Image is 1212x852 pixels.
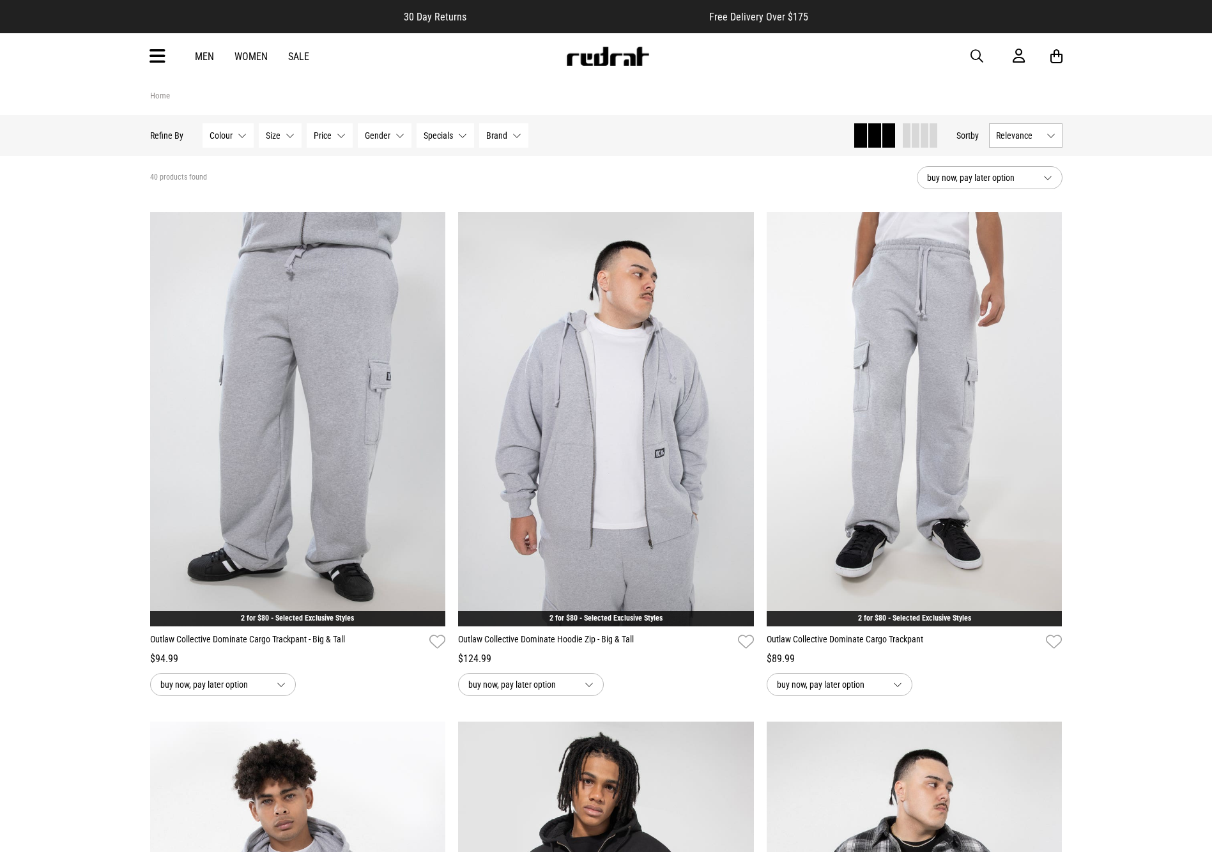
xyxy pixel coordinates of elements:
[458,673,604,696] button: buy now, pay later option
[479,123,528,148] button: Brand
[150,651,446,667] div: $94.99
[458,633,733,651] a: Outlaw Collective Dominate Hoodie Zip - Big & Tall
[858,614,971,623] a: 2 for $80 - Selected Exclusive Styles
[404,11,466,23] span: 30 Day Returns
[767,673,912,696] button: buy now, pay later option
[307,123,353,148] button: Price
[458,212,754,626] img: Outlaw Collective Dominate Hoodie Zip - Big & Tall in Grey
[365,130,390,141] span: Gender
[424,130,453,141] span: Specials
[259,123,302,148] button: Size
[210,130,233,141] span: Colour
[150,130,183,141] p: Refine By
[565,47,650,66] img: Redrat logo
[767,633,1041,651] a: Outlaw Collective Dominate Cargo Trackpant
[996,130,1041,141] span: Relevance
[917,166,1062,189] button: buy now, pay later option
[234,50,268,63] a: Women
[709,11,808,23] span: Free Delivery Over $175
[203,123,254,148] button: Colour
[150,173,207,183] span: 40 products found
[288,50,309,63] a: Sale
[492,10,684,23] iframe: Customer reviews powered by Trustpilot
[150,633,425,651] a: Outlaw Collective Dominate Cargo Trackpant - Big & Tall
[777,677,883,692] span: buy now, pay later option
[468,677,574,692] span: buy now, pay later option
[241,614,354,623] a: 2 for $80 - Selected Exclusive Styles
[989,123,1062,148] button: Relevance
[417,123,474,148] button: Specials
[266,130,280,141] span: Size
[927,170,1033,185] span: buy now, pay later option
[767,212,1062,626] img: Outlaw Collective Dominate Cargo Trackpant in Grey
[150,673,296,696] button: buy now, pay later option
[956,128,979,143] button: Sortby
[970,130,979,141] span: by
[160,677,266,692] span: buy now, pay later option
[549,614,663,623] a: 2 for $80 - Selected Exclusive Styles
[150,212,446,626] img: Outlaw Collective Dominate Cargo Trackpant - Big & Tall in Grey
[458,651,754,667] div: $124.99
[767,651,1062,667] div: $89.99
[150,91,170,100] a: Home
[358,123,411,148] button: Gender
[195,50,214,63] a: Men
[486,130,507,141] span: Brand
[314,130,332,141] span: Price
